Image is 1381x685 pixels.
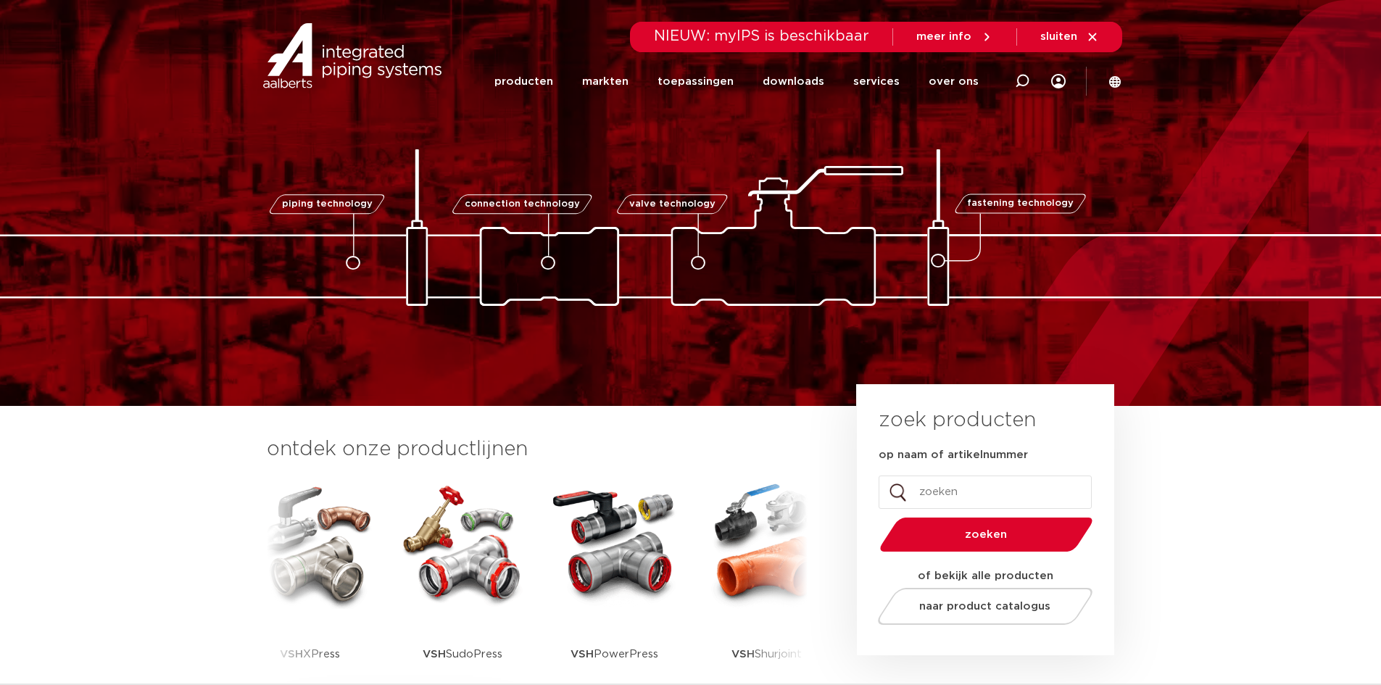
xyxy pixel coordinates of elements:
[874,516,1098,553] button: zoeken
[282,199,373,209] span: piping technology
[917,529,1056,540] span: zoeken
[1040,31,1077,42] span: sluiten
[879,476,1092,509] input: zoeken
[967,199,1074,209] span: fastening technology
[879,406,1036,435] h3: zoek producten
[763,54,824,109] a: downloads
[874,588,1096,625] a: naar product catalogus
[916,30,993,43] a: meer info
[919,601,1050,612] span: naar product catalogus
[494,54,553,109] a: producten
[918,570,1053,581] strong: of bekijk alle producten
[658,54,734,109] a: toepassingen
[731,649,755,660] strong: VSH
[879,448,1028,462] label: op naam of artikelnummer
[929,54,979,109] a: over ons
[916,31,971,42] span: meer info
[1040,30,1099,43] a: sluiten
[267,435,808,464] h3: ontdek onze productlijnen
[280,649,303,660] strong: VSH
[629,199,716,209] span: valve technology
[853,54,900,109] a: services
[582,54,629,109] a: markten
[494,54,979,109] nav: Menu
[464,199,579,209] span: connection technology
[571,649,594,660] strong: VSH
[654,29,869,43] span: NIEUW: myIPS is beschikbaar
[423,649,446,660] strong: VSH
